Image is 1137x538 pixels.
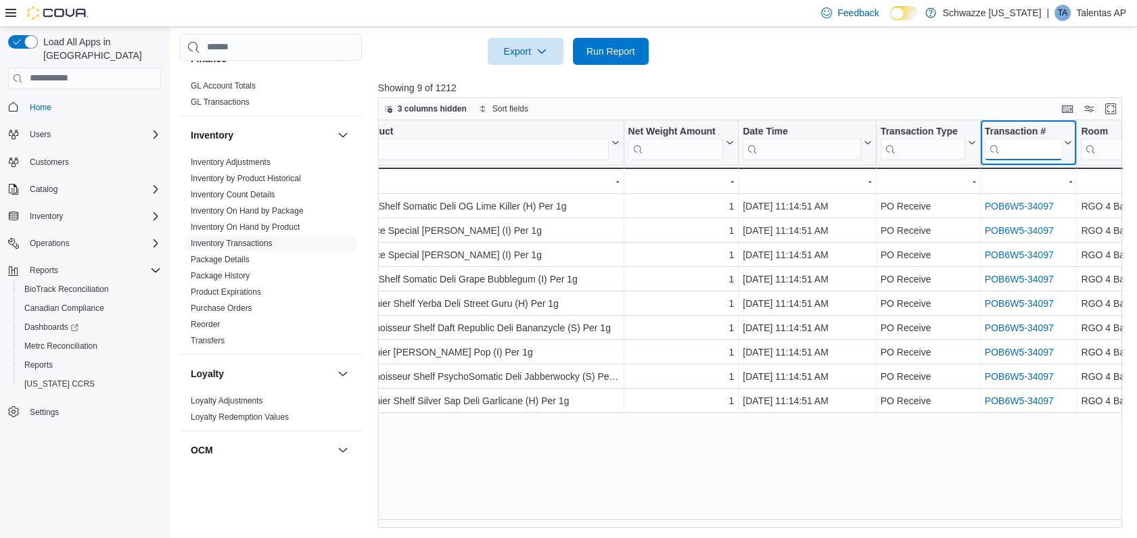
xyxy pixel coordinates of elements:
[24,154,74,170] a: Customers
[191,128,233,142] h3: Inventory
[191,189,275,200] span: Inventory Count Details
[24,126,161,143] span: Users
[890,20,891,21] span: Dark Mode
[24,235,75,251] button: Operations
[30,102,51,113] span: Home
[743,125,871,160] button: Date Time
[985,322,1054,333] a: POB6W5-34097
[19,357,58,373] a: Reports
[880,222,975,239] div: PO Receive
[191,239,273,248] a: Inventory Transactions
[628,198,734,214] div: 1
[1081,101,1097,117] button: Display options
[743,222,871,239] div: [DATE] 11:14:51 AM
[357,295,619,312] div: Premier Shelf Yerba Deli Street Guru (H) Per 1g
[628,125,723,138] div: Net Weight Amount
[3,125,166,144] button: Users
[19,376,161,392] span: Washington CCRS
[19,319,84,335] a: Dashboards
[19,338,161,354] span: Metrc Reconciliation
[880,271,975,287] div: PO Receive
[357,125,608,160] div: Product
[24,208,68,224] button: Inventory
[985,125,1062,160] div: Transaction # URL
[30,407,59,418] span: Settings
[628,368,734,385] div: 1
[1076,5,1126,21] p: Talentas AP
[943,5,1042,21] p: Schwazze [US_STATE]
[985,347,1054,358] a: POB6W5-34097
[14,299,166,318] button: Canadian Compliance
[573,38,649,65] button: Run Report
[30,238,70,249] span: Operations
[191,335,225,346] span: Transfers
[379,101,472,117] button: 3 columns hidden
[191,157,271,167] a: Inventory Adjustments
[357,173,619,189] div: -
[880,393,975,409] div: PO Receive
[488,38,563,65] button: Export
[24,262,161,278] span: Reports
[335,127,351,143] button: Inventory
[191,254,250,265] span: Package Details
[19,357,161,373] span: Reports
[880,125,965,160] div: Transaction Type
[14,280,166,299] button: BioTrack Reconciliation
[985,249,1054,260] a: POB6W5-34097
[24,360,53,370] span: Reports
[24,262,64,278] button: Reports
[1054,5,1071,21] div: Talentas AP
[880,295,975,312] div: PO Receive
[1058,5,1067,21] span: TA
[628,222,734,239] div: 1
[628,393,734,409] div: 1
[985,201,1054,212] a: POB6W5-34097
[496,38,555,65] span: Export
[191,412,289,422] span: Loyalty Redemption Values
[880,125,975,160] button: Transaction Type
[3,97,166,117] button: Home
[191,255,250,264] a: Package Details
[743,295,871,312] div: [DATE] 11:14:51 AM
[357,320,619,336] div: Connoisseur Shelf Daft Republic Deli Bananzycle (S) Per 1g
[985,371,1054,382] a: POB6W5-34097
[743,173,871,189] div: -
[30,265,58,276] span: Reports
[357,247,619,263] div: Ounce Special [PERSON_NAME] (I) Per 1g
[191,319,220,330] span: Reorder
[357,125,619,160] button: Product
[628,271,734,287] div: 1
[191,157,271,168] span: Inventory Adjustments
[985,125,1073,160] button: Transaction #
[985,395,1054,406] a: POB6W5-34097
[628,125,734,160] button: Net Weight Amount
[24,341,97,351] span: Metrc Reconciliation
[191,174,301,183] a: Inventory by Product Historical
[180,393,362,431] div: Loyalty
[880,173,975,189] div: -
[8,92,161,457] nav: Complex example
[985,173,1073,189] div: -
[743,344,871,360] div: [DATE] 11:14:51 AM
[191,395,263,406] span: Loyalty Adjustments
[586,45,635,58] span: Run Report
[880,344,975,360] div: PO Receive
[191,287,261,297] a: Product Expirations
[191,271,250,280] a: Package History
[880,125,965,138] div: Transaction Type
[191,287,261,297] span: Product Expirations
[24,403,161,420] span: Settings
[191,128,332,142] button: Inventory
[890,6,919,20] input: Dark Mode
[19,338,103,354] a: Metrc Reconciliation
[191,238,273,249] span: Inventory Transactions
[880,320,975,336] div: PO Receive
[191,367,332,381] button: Loyalty
[837,6,879,20] span: Feedback
[3,234,166,253] button: Operations
[14,374,166,393] button: [US_STATE] CCRS
[27,6,88,20] img: Cova
[14,318,166,337] a: Dashboards
[357,393,619,409] div: Premier Shelf Silver Sap Deli Garlicane (H) Per 1g
[398,103,467,114] span: 3 columns hidden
